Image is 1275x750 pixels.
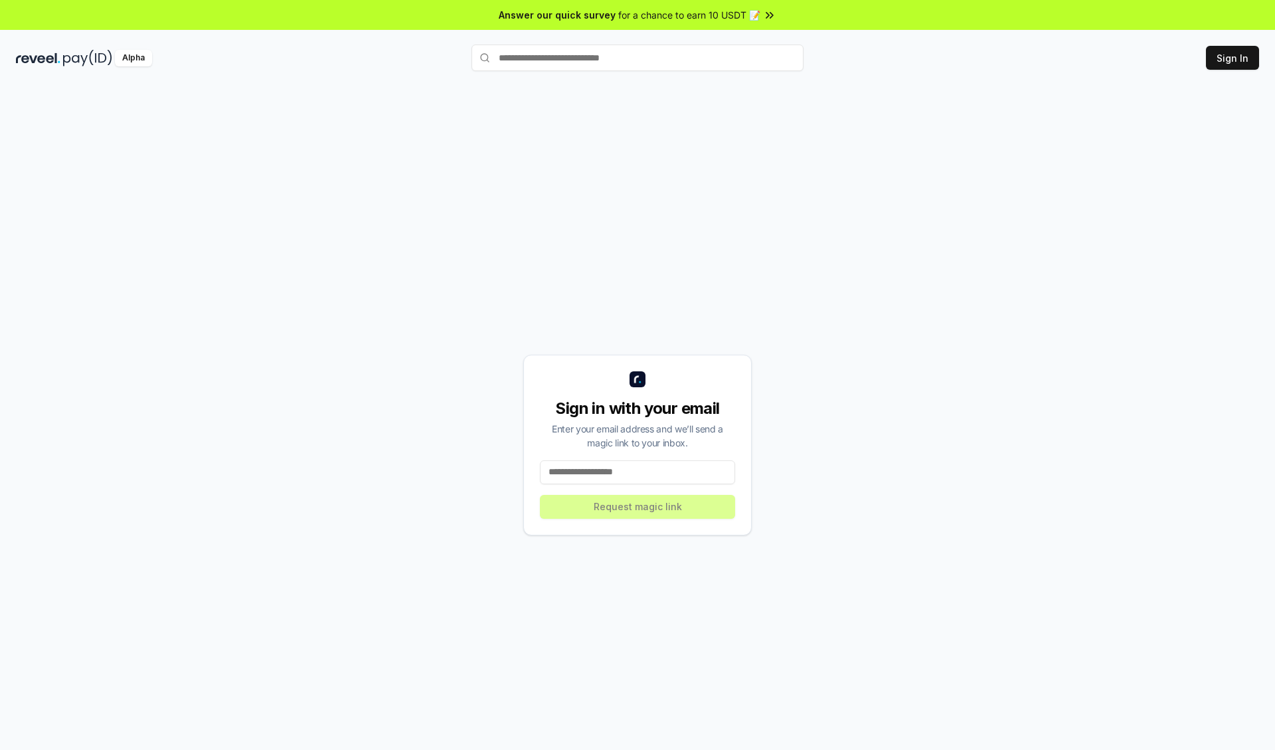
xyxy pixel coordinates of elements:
div: Sign in with your email [540,398,735,419]
span: for a chance to earn 10 USDT 📝 [618,8,760,22]
span: Answer our quick survey [499,8,616,22]
div: Enter your email address and we’ll send a magic link to your inbox. [540,422,735,450]
button: Sign In [1206,46,1259,70]
div: Alpha [115,50,152,66]
img: pay_id [63,50,112,66]
img: reveel_dark [16,50,60,66]
img: logo_small [630,371,645,387]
